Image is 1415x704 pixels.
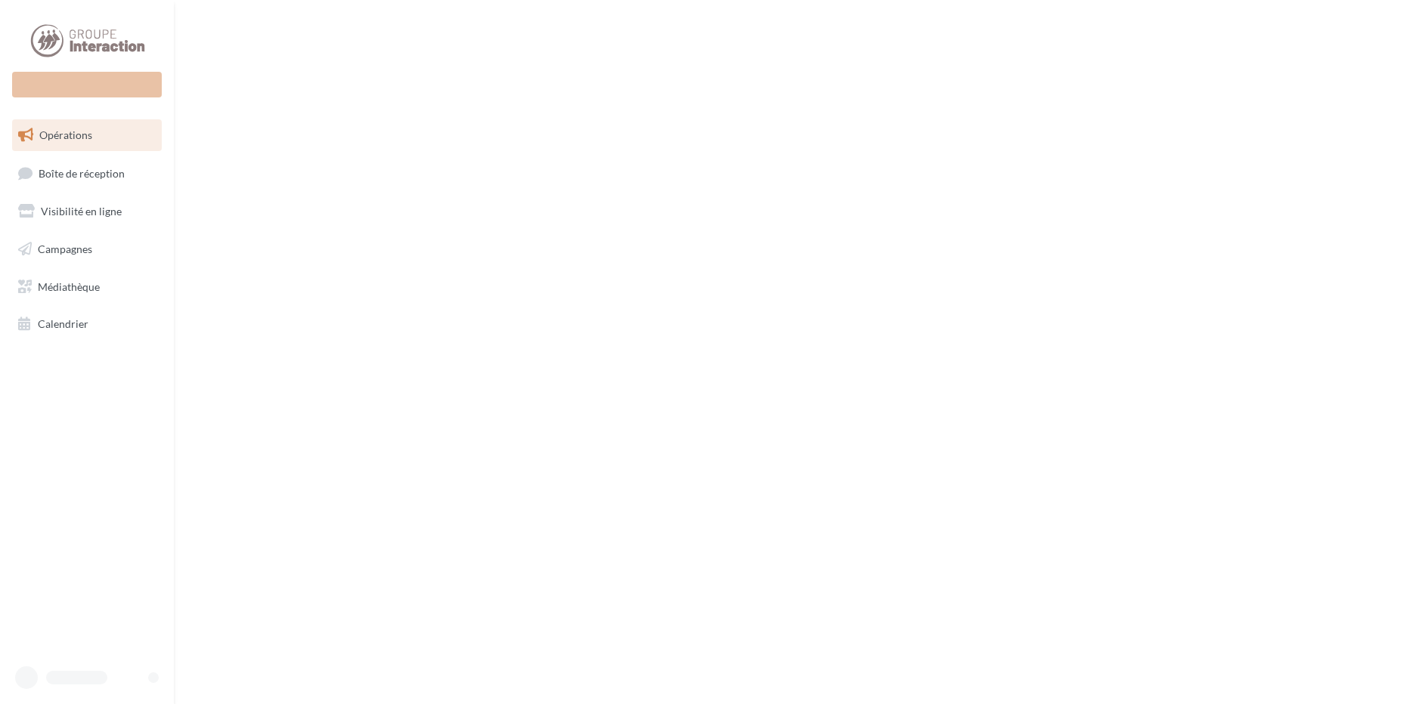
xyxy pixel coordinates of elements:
[41,205,122,218] span: Visibilité en ligne
[9,308,165,340] a: Calendrier
[9,196,165,227] a: Visibilité en ligne
[39,166,125,179] span: Boîte de réception
[38,317,88,330] span: Calendrier
[9,157,165,190] a: Boîte de réception
[9,271,165,303] a: Médiathèque
[39,128,92,141] span: Opérations
[9,233,165,265] a: Campagnes
[9,119,165,151] a: Opérations
[38,279,100,292] span: Médiathèque
[12,72,162,97] div: Nouvelle campagne
[38,242,92,255] span: Campagnes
